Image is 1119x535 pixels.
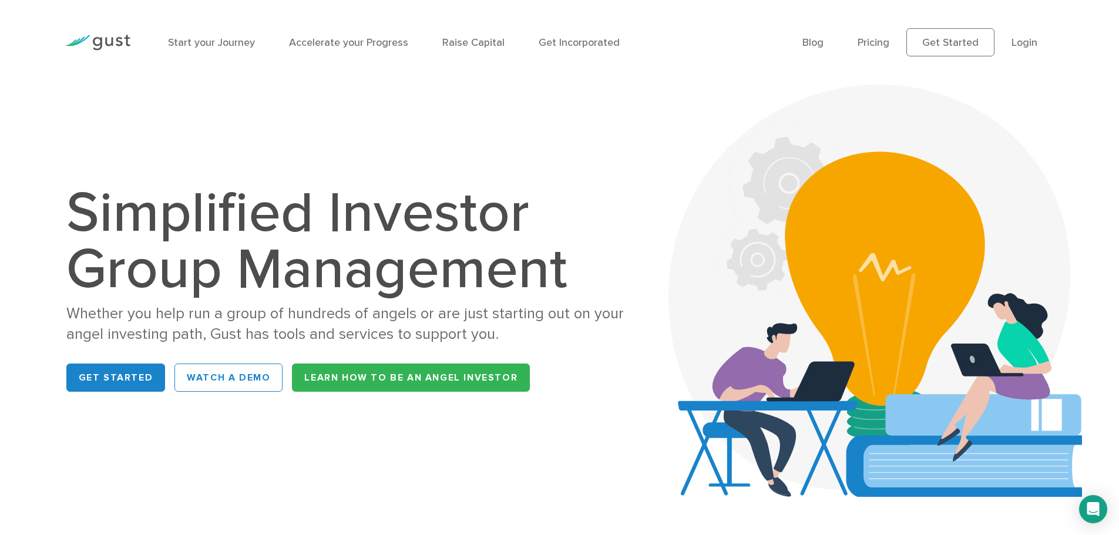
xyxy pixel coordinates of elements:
[66,304,634,345] div: Whether you help run a group of hundreds of angels or are just starting out on your angel investi...
[66,364,166,392] a: Get Started
[668,85,1082,497] img: Aca 2023 Hero Bg
[442,36,505,49] a: Raise Capital
[1079,495,1107,523] div: Open Intercom Messenger
[539,36,620,49] a: Get Incorporated
[168,36,255,49] a: Start your Journey
[802,36,824,49] a: Blog
[292,364,530,392] a: Learn How to be an Angel Investor
[1012,36,1037,49] a: Login
[858,36,889,49] a: Pricing
[174,364,283,392] a: WATCH A DEMO
[906,28,994,56] a: Get Started
[65,35,130,51] img: Gust Logo
[66,185,634,298] h1: Simplified Investor Group Management
[289,36,408,49] a: Accelerate your Progress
